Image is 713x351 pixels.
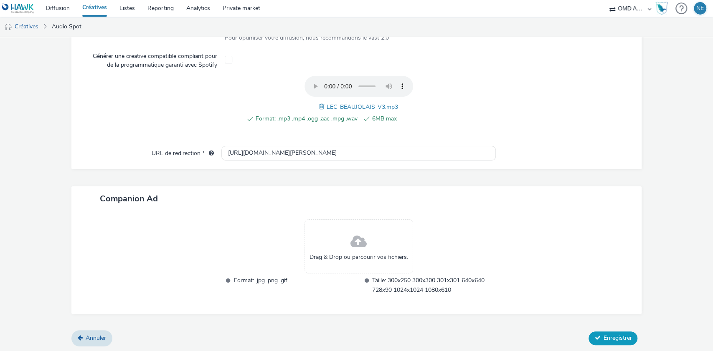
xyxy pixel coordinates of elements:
img: undefined Logo [2,3,34,14]
a: Hawk Academy [655,2,671,15]
label: Générer une creative compatible compliant pour de la programmatique garanti avec Spotify [86,49,221,69]
span: Pour optimiser votre diffusion, nous recommandons le vast 2.0 [225,34,389,42]
img: audio [4,23,13,31]
span: 6MB max [372,114,474,124]
div: NE [696,2,704,15]
button: Enregistrer [589,331,637,345]
span: Format: .jpg .png .gif [234,276,358,295]
img: Hawk Academy [655,2,668,15]
span: LEC_BEAUJOLAIS_V3.mp3 [327,103,398,111]
div: L'URL de redirection sera utilisée comme URL de validation avec certains SSP et ce sera l'URL de ... [205,149,214,158]
a: Annuler [71,330,112,346]
span: Companion Ad [100,193,158,204]
span: Format: .mp3 .mp4 .ogg .aac .mpg .wav [256,114,358,124]
span: Enregistrer [603,334,632,342]
a: Audio Spot [48,17,86,37]
span: Drag & Drop ou parcourir vos fichiers. [310,253,408,261]
span: Annuler [86,334,106,342]
input: url... [221,146,496,160]
label: URL de redirection * [148,146,217,158]
span: Taille: 300x250 300x300 301x301 640x640 728x90 1024x1024 1080x610 [372,276,496,295]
